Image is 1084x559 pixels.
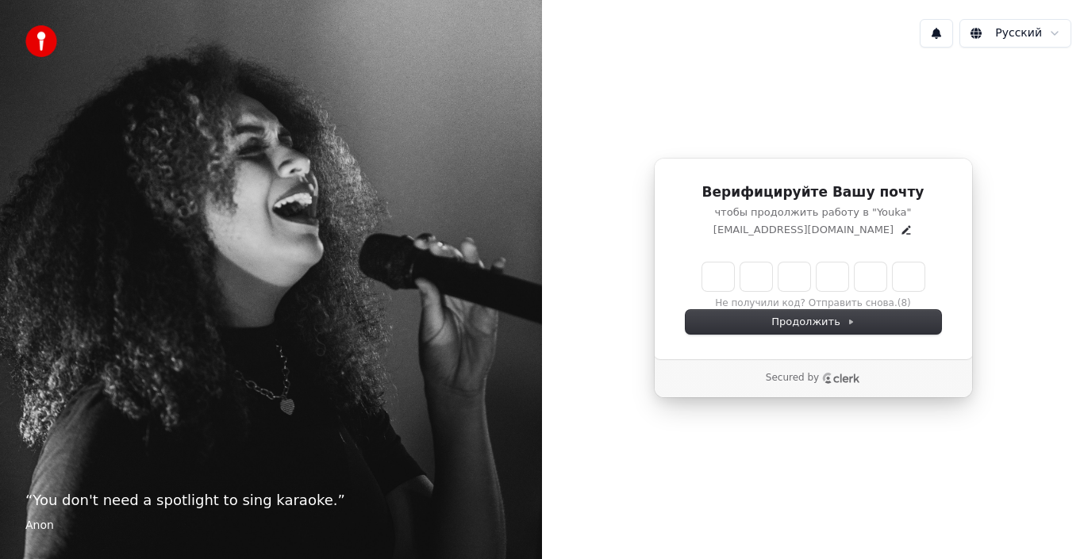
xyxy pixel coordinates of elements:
p: “ You don't need a spotlight to sing karaoke. ” [25,489,517,511]
button: Продолжить [686,310,941,334]
a: Clerk logo [822,373,860,384]
button: Edit [900,224,913,236]
span: Продолжить [771,315,855,329]
img: youka [25,25,57,57]
p: чтобы продолжить работу в "Youka" [686,205,941,220]
h1: Верифицируйте Вашу почту [686,183,941,202]
input: Enter verification code [702,262,924,291]
p: [EMAIL_ADDRESS][DOMAIN_NAME] [713,223,894,237]
p: Secured by [766,372,819,385]
footer: Anon [25,518,517,534]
